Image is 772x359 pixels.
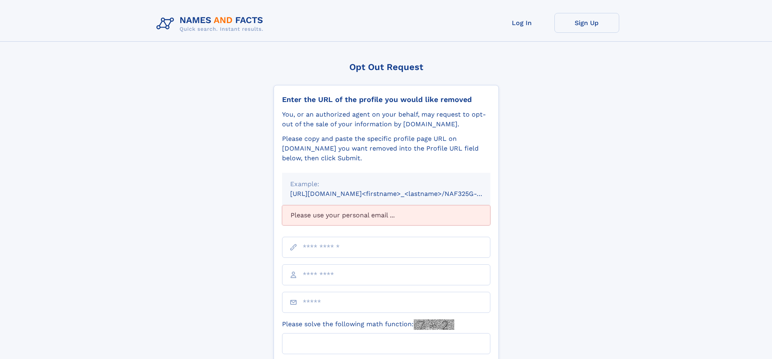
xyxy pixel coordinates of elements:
div: You, or an authorized agent on your behalf, may request to opt-out of the sale of your informatio... [282,110,490,129]
img: Logo Names and Facts [153,13,270,35]
small: [URL][DOMAIN_NAME]<firstname>_<lastname>/NAF325G-xxxxxxxx [290,190,506,198]
div: Opt Out Request [274,62,499,72]
div: Example: [290,179,482,189]
div: Please copy and paste the specific profile page URL on [DOMAIN_NAME] you want removed into the Pr... [282,134,490,163]
label: Please solve the following math function: [282,319,454,330]
div: Enter the URL of the profile you would like removed [282,95,490,104]
a: Log In [490,13,554,33]
a: Sign Up [554,13,619,33]
div: Please use your personal email ... [282,205,490,225]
